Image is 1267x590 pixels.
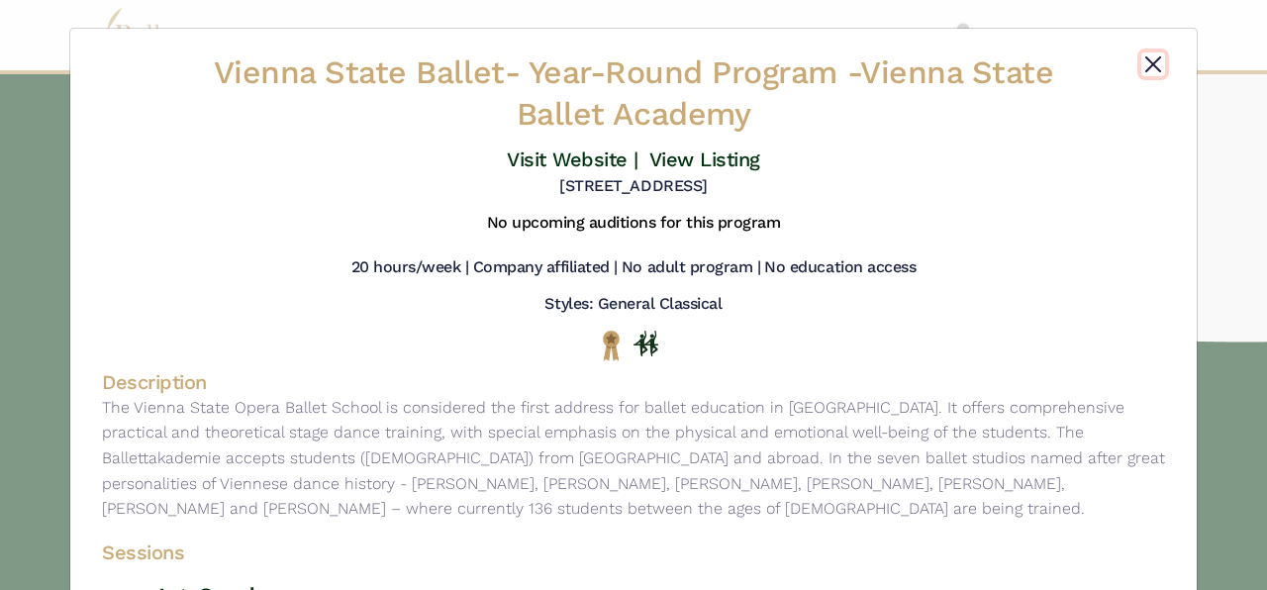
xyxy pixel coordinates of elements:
[102,540,1165,565] h4: Sessions
[190,52,1076,135] h2: - Vienna State Ballet Academy
[102,369,1165,395] h4: Description
[529,53,860,91] span: Year-Round Program -
[599,330,624,360] img: National
[487,213,781,234] h5: No upcoming auditions for this program
[649,147,760,171] a: View Listing
[622,257,760,278] h5: No adult program |
[351,257,469,278] h5: 20 hours/week |
[507,147,638,171] a: Visit Website |
[633,331,658,356] img: In Person
[102,395,1165,522] p: The Vienna State Opera Ballet School is considered the first address for ballet education in [GEO...
[1141,52,1165,76] button: Close
[764,257,916,278] h5: No education access
[214,53,505,91] span: Vienna State Ballet
[544,294,722,315] h5: Styles: General Classical
[473,257,618,278] h5: Company affiliated |
[559,176,707,197] h5: [STREET_ADDRESS]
